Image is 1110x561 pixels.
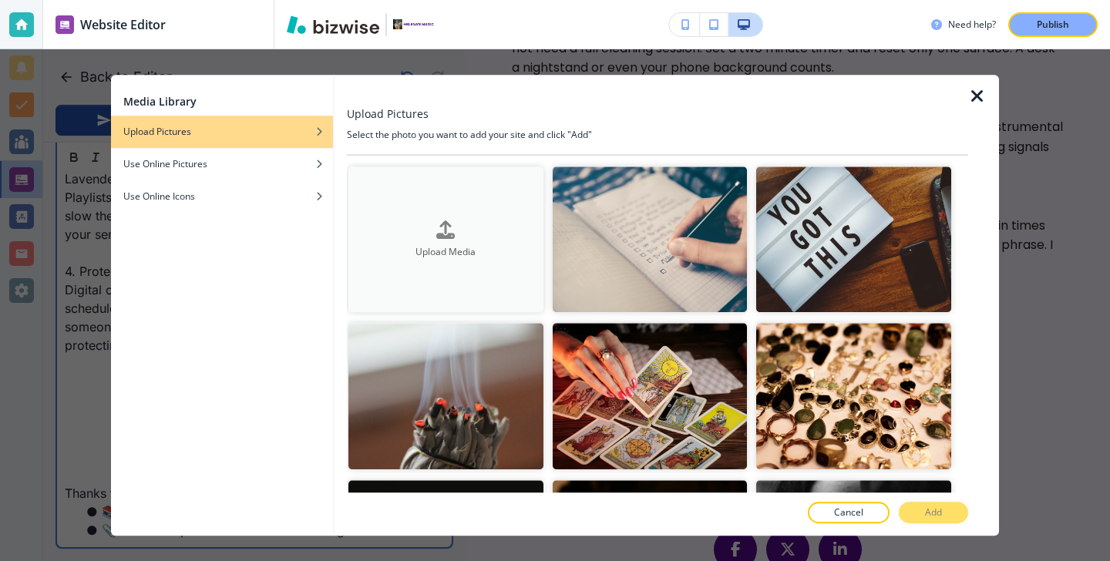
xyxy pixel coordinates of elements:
[123,157,207,171] h4: Use Online Pictures
[287,15,379,34] img: Bizwise Logo
[1037,18,1069,32] p: Publish
[111,116,333,148] button: Upload Pictures
[347,106,429,122] h3: Upload Pictures
[834,506,863,519] p: Cancel
[348,245,543,259] h4: Upload Media
[123,93,197,109] h2: Media Library
[111,148,333,180] button: Use Online Pictures
[80,15,166,34] h2: Website Editor
[111,180,333,213] button: Use Online Icons
[808,502,890,523] button: Cancel
[55,15,74,34] img: editor icon
[123,125,191,139] h4: Upload Pictures
[948,18,996,32] h3: Need help?
[1008,12,1098,37] button: Publish
[123,190,195,203] h4: Use Online Icons
[393,19,435,30] img: Your Logo
[347,128,968,142] h4: Select the photo you want to add your site and click "Add"
[348,166,543,312] button: Upload Media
